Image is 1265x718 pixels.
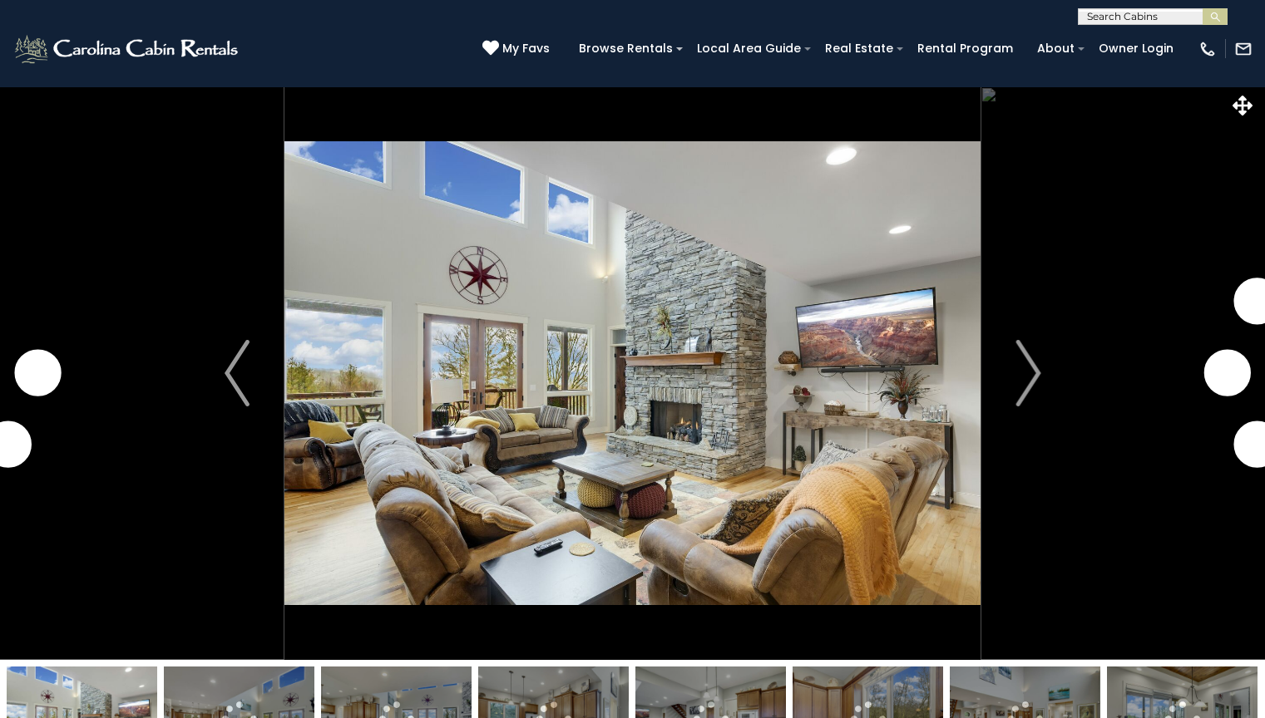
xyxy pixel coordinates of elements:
[981,86,1076,660] button: Next
[1090,36,1182,61] a: Owner Login
[225,340,250,406] img: arrow
[689,36,809,61] a: Local Area Guide
[502,40,550,57] span: My Favs
[1015,340,1040,406] img: arrow
[1234,40,1253,58] img: mail-regular-white.png
[571,36,681,61] a: Browse Rentals
[1029,36,1083,61] a: About
[817,36,902,61] a: Real Estate
[909,36,1021,61] a: Rental Program
[12,32,243,66] img: White-1-2.png
[482,40,554,58] a: My Favs
[1198,40,1217,58] img: phone-regular-white.png
[190,86,285,660] button: Previous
